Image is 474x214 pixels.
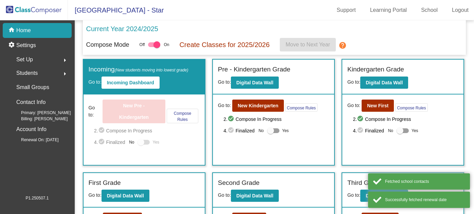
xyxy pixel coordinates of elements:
div: Fetched school contacts [385,178,465,185]
button: New Kindergarten [232,100,284,112]
span: Go to: [218,79,231,85]
button: Digital Data Wall [360,190,408,202]
p: Small Groups [16,83,49,92]
label: Incoming [89,65,188,74]
span: No [129,139,134,145]
span: Move to Next Year [286,42,330,47]
span: Go to: [218,102,231,109]
span: Go to: [89,79,102,85]
mat-icon: check_circle [357,115,365,123]
span: 4. Finalized [94,138,126,146]
span: Go to: [89,192,102,198]
b: Digital Data Wall [366,80,403,85]
mat-icon: check_circle [357,127,365,135]
a: Logout [446,5,474,16]
span: On [164,42,169,48]
span: (New students moving into lowest grade) [115,68,188,72]
b: Digital Data Wall [236,80,273,85]
button: Digital Data Wall [102,190,149,202]
mat-icon: help [339,41,347,49]
span: 4. Finalized [353,127,384,135]
b: Incoming Dashboard [107,80,154,85]
b: New Kindergarten [238,103,278,108]
b: New Pre - Kindergarten [119,103,149,120]
p: Contact Info [16,98,45,107]
p: Settings [16,41,36,49]
button: New First [362,100,394,112]
button: Digital Data Wall [231,190,279,202]
span: Go to: [347,192,360,198]
mat-icon: arrow_right [61,56,69,64]
span: Yes [412,127,418,135]
b: Digital Data Wall [366,193,403,198]
mat-icon: arrow_right [61,70,69,78]
a: Learning Portal [365,5,413,16]
span: Go to: [89,104,102,119]
button: Compose Rules [285,103,317,112]
span: No [258,128,263,134]
b: New First [367,103,388,108]
button: Compose Rules [167,109,199,123]
button: Move to Next Year [280,38,336,51]
button: Incoming Dashboard [102,77,160,89]
p: Account Info [16,125,47,134]
span: 2. Compose In Progress [223,115,329,123]
span: Set Up [16,55,33,64]
span: 2. Compose In Progress [353,115,458,123]
span: Go to: [347,102,360,109]
span: Yes [152,138,159,146]
a: Support [331,5,361,16]
p: Home [16,26,31,35]
label: First Grade [89,178,121,188]
span: Billing: [PERSON_NAME] [10,116,68,122]
span: No [388,128,393,134]
b: Digital Data Wall [107,193,144,198]
label: Kindergarten Grade [347,65,404,74]
span: 2. Compose In Progress [94,127,200,135]
p: Compose Mode [86,40,129,49]
div: Successfully fetched renewal date [385,197,465,203]
span: Renewal On: [DATE] [10,137,58,143]
span: Off [140,42,145,48]
span: Primary: [PERSON_NAME] [10,110,71,116]
span: Yes [282,127,289,135]
button: Compose Rules [395,103,427,112]
mat-icon: settings [8,41,16,49]
label: Pre - Kindergarten Grade [218,65,290,74]
mat-icon: check_circle [98,138,106,146]
mat-icon: check_circle [227,115,236,123]
b: Digital Data Wall [236,193,273,198]
span: 4. Finalized [223,127,255,135]
label: Second Grade [218,178,260,188]
button: New Pre - Kindergarten [103,100,165,123]
a: School [416,5,443,16]
label: Third Grade [347,178,382,188]
span: Go to: [347,79,360,85]
button: Digital Data Wall [231,77,279,89]
mat-icon: check_circle [98,127,106,135]
span: Students [16,68,38,78]
mat-icon: check_circle [227,127,236,135]
p: Create Classes for 2025/2026 [179,40,270,50]
span: Go to: [218,192,231,198]
button: Digital Data Wall [360,77,408,89]
span: [GEOGRAPHIC_DATA] - Star [68,5,164,16]
p: Current Year 2024/2025 [86,24,158,34]
mat-icon: home [8,26,16,35]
